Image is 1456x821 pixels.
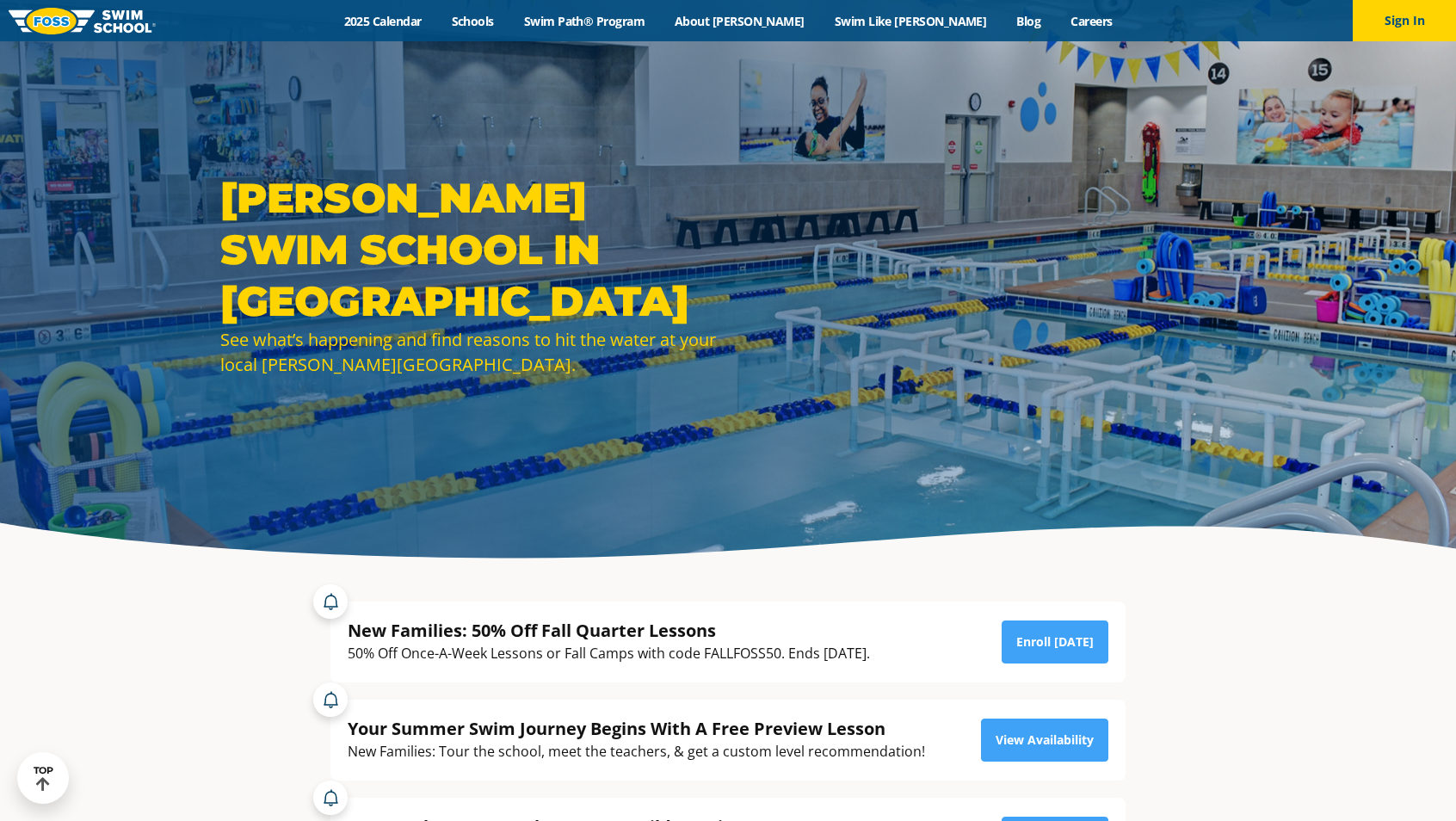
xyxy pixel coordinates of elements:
[220,172,719,327] h1: [PERSON_NAME] Swim School in [GEOGRAPHIC_DATA]
[1002,13,1056,29] a: Blog
[220,327,719,377] div: See what’s happening and find reasons to hit the water at your local [PERSON_NAME][GEOGRAPHIC_DATA].
[9,8,156,34] img: FOSS Swim School Logo
[329,13,436,29] a: 2025 Calendar
[1056,13,1127,29] a: Careers
[348,717,925,740] div: Your Summer Swim Journey Begins With A Free Preview Lesson
[660,13,820,29] a: About [PERSON_NAME]
[819,13,1002,29] a: Swim Like [PERSON_NAME]
[348,619,870,642] div: New Families: 50% Off Fall Quarter Lessons
[348,740,925,763] div: New Families: Tour the school, meet the teachers, & get a custom level recommendation!
[509,13,659,29] a: Swim Path® Program
[436,13,509,29] a: Schools
[981,719,1108,762] a: View Availability
[348,642,870,665] div: 50% Off Once-A-Week Lessons or Fall Camps with code FALLFOSS50. Ends [DATE].
[34,765,53,792] div: TOP
[1002,620,1108,664] a: Enroll [DATE]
